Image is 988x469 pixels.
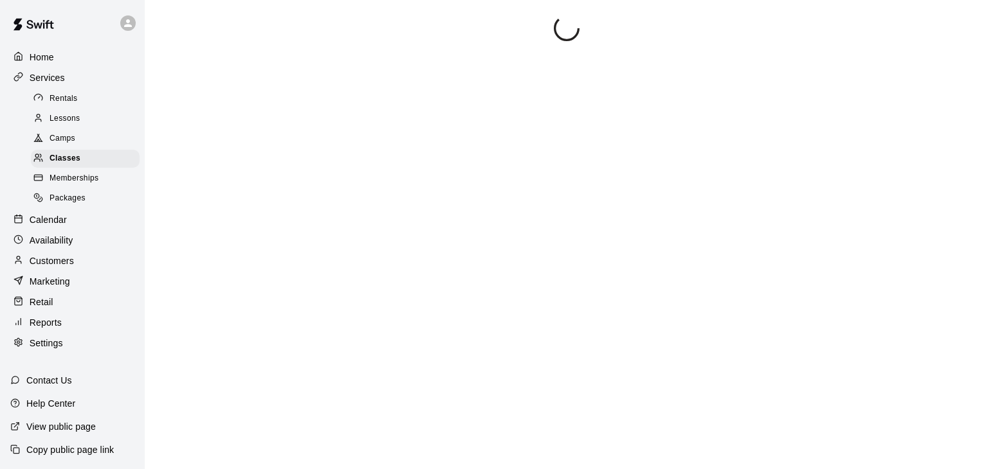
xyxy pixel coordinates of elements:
a: Services [10,68,134,87]
a: Memberships [31,169,145,189]
div: Classes [31,150,140,168]
a: Reports [10,313,134,332]
p: View public page [26,420,96,433]
a: Lessons [31,109,145,128]
p: Help Center [26,397,75,410]
p: Retail [30,296,53,308]
div: Lessons [31,110,140,128]
p: Customers [30,254,74,267]
p: Calendar [30,213,67,226]
p: Copy public page link [26,443,114,456]
a: Home [10,48,134,67]
span: Rentals [50,93,78,105]
div: Camps [31,130,140,148]
p: Settings [30,337,63,350]
a: Calendar [10,210,134,229]
p: Home [30,51,54,64]
p: Marketing [30,275,70,288]
a: Packages [31,189,145,209]
a: Camps [31,129,145,149]
div: Packages [31,190,140,208]
span: Memberships [50,172,98,185]
a: Rentals [31,89,145,109]
span: Camps [50,132,75,145]
div: Rentals [31,90,140,108]
a: Marketing [10,272,134,291]
a: Settings [10,333,134,353]
p: Contact Us [26,374,72,387]
a: Customers [10,251,134,270]
p: Reports [30,316,62,329]
p: Availability [30,234,73,247]
span: Classes [50,152,80,165]
a: Retail [10,292,134,312]
a: Availability [10,231,134,250]
div: Memberships [31,170,140,188]
p: Services [30,71,65,84]
a: Classes [31,149,145,169]
span: Lessons [50,112,80,125]
span: Packages [50,192,86,205]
